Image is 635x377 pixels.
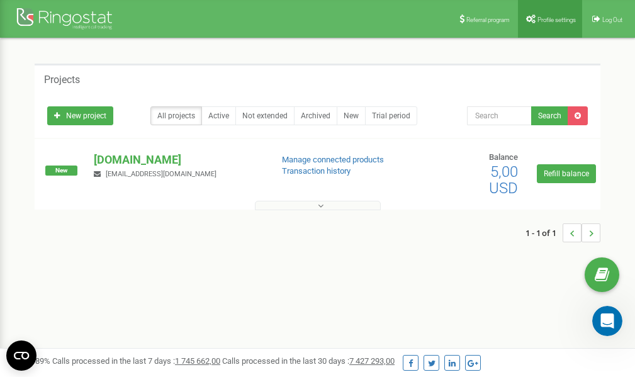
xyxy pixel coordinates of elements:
a: Archived [294,106,337,125]
u: 1 745 662,00 [175,356,220,366]
a: Trial period [365,106,417,125]
span: Referral program [466,16,510,23]
input: Search [467,106,532,125]
a: New project [47,106,113,125]
span: Balance [489,152,518,162]
a: Manage connected products [282,155,384,164]
a: Transaction history [282,166,351,176]
a: Active [201,106,236,125]
a: All projects [150,106,202,125]
nav: ... [525,211,600,255]
button: Open CMP widget [6,340,37,371]
span: 5,00 USD [489,163,518,197]
span: Calls processed in the last 7 days : [52,356,220,366]
span: Log Out [602,16,622,23]
span: 1 - 1 of 1 [525,223,563,242]
span: Calls processed in the last 30 days : [222,356,395,366]
span: [EMAIL_ADDRESS][DOMAIN_NAME] [106,170,216,178]
iframe: Intercom live chat [592,306,622,336]
h5: Projects [44,74,80,86]
p: [DOMAIN_NAME] [94,152,261,168]
span: Profile settings [537,16,576,23]
a: Not extended [235,106,295,125]
a: New [337,106,366,125]
a: Refill balance [537,164,596,183]
u: 7 427 293,00 [349,356,395,366]
span: New [45,166,77,176]
button: Search [531,106,568,125]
